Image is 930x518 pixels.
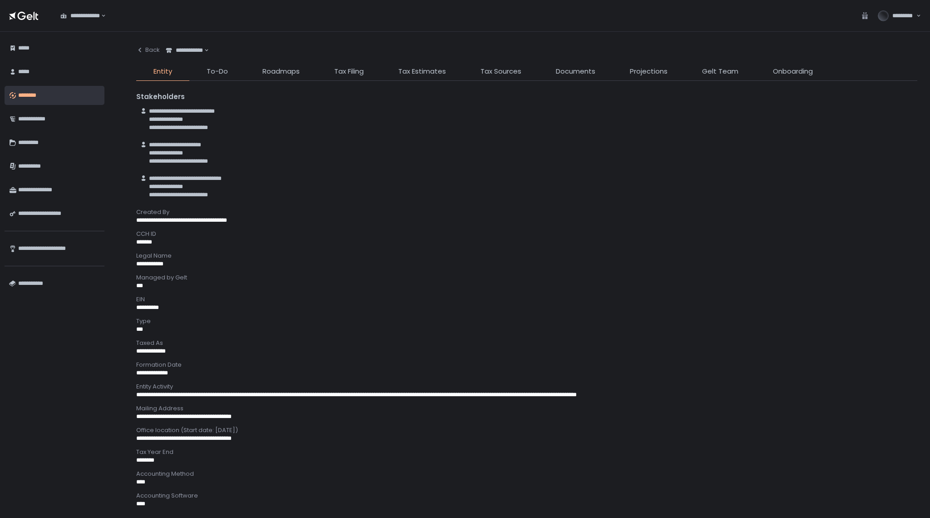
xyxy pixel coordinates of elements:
[556,66,595,77] span: Documents
[136,448,917,456] div: Tax Year End
[136,470,917,478] div: Accounting Method
[207,66,228,77] span: To-Do
[136,46,160,54] div: Back
[136,208,917,216] div: Created By
[136,295,917,304] div: EIN
[334,66,364,77] span: Tax Filing
[136,274,917,282] div: Managed by Gelt
[136,317,917,325] div: Type
[702,66,738,77] span: Gelt Team
[136,230,917,238] div: CCH ID
[773,66,813,77] span: Onboarding
[136,339,917,347] div: Taxed As
[630,66,668,77] span: Projections
[136,92,917,102] div: Stakeholders
[136,41,160,59] button: Back
[136,404,917,413] div: Mailing Address
[398,66,446,77] span: Tax Estimates
[136,361,917,369] div: Formation Date
[136,252,917,260] div: Legal Name
[153,66,172,77] span: Entity
[136,492,917,500] div: Accounting Software
[136,426,917,434] div: Office location (Start date: [DATE])
[136,383,917,391] div: Entity Activity
[262,66,300,77] span: Roadmaps
[480,66,521,77] span: Tax Sources
[160,41,209,60] div: Search for option
[54,6,106,25] div: Search for option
